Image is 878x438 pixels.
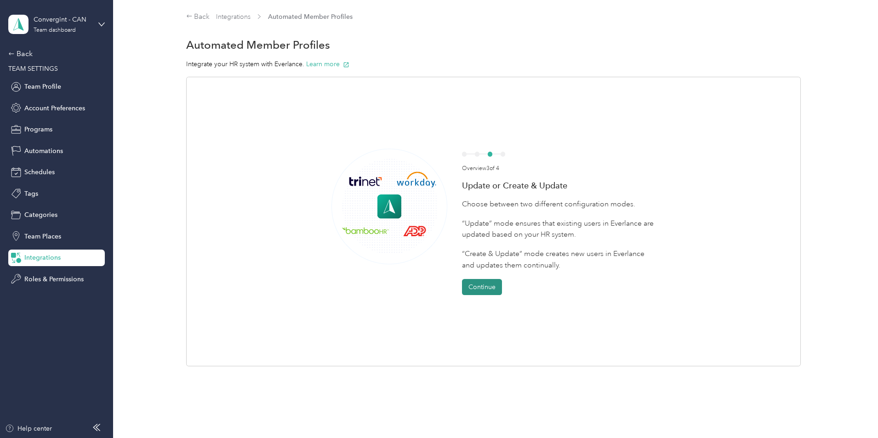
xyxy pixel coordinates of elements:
div: “Create & Update” mode creates new users in Everlance and updates them continually. [462,248,655,271]
span: Roles & Permissions [24,274,84,284]
iframe: Everlance-gr Chat Button Frame [827,387,878,438]
span: Account Preferences [24,103,85,113]
img: merge empty state [331,148,447,264]
span: TEAM SETTINGS [8,65,58,73]
h1: Automated Member Profiles [186,40,330,50]
div: Team dashboard [34,28,76,33]
div: Convergint - CAN [34,15,91,24]
div: Overview 3 of 4 [462,165,655,173]
button: Continue [462,279,502,295]
span: Programs [24,125,52,134]
div: Back [186,11,210,23]
span: Automations [24,146,63,156]
a: Integrations [216,13,251,21]
div: Back [8,48,100,59]
span: Team Profile [24,82,61,91]
span: Integrations [24,253,61,262]
div: “Update” mode ensures that existing users in Everlance are updated based on your HR system. [462,218,655,240]
div: Choose between two different configuration modes. [462,199,655,210]
span: Categories [24,210,57,220]
button: Help center [5,424,52,433]
span: Schedules [24,167,55,177]
span: Tags [24,189,38,199]
span: Automated Member Profiles [268,12,353,22]
button: Learn more [306,59,349,69]
div: Integrate your HR system with Everlance. [186,59,801,69]
div: Update or Create & Update [462,181,655,190]
span: Team Places [24,232,61,241]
